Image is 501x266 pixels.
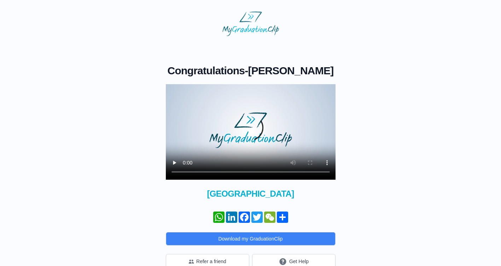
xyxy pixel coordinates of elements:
[166,64,336,77] h1: -
[263,212,276,223] a: WeChat
[222,11,279,36] img: MyGraduationClip
[225,212,238,223] a: LinkedIn
[238,212,251,223] a: Facebook
[251,212,263,223] a: Twitter
[166,232,336,245] button: Download my GraduationClip
[166,188,336,199] span: [GEOGRAPHIC_DATA]
[248,65,334,76] span: [PERSON_NAME]
[212,212,225,223] a: WhatsApp
[276,212,289,223] a: Share
[168,65,245,76] span: Congratulations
